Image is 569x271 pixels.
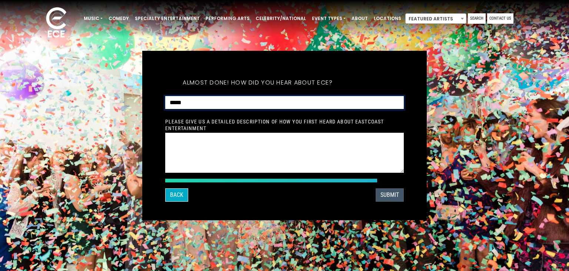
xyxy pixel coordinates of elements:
button: Back [165,188,188,202]
span: Featured Artists [405,13,466,24]
a: About [349,12,371,25]
a: Contact Us [487,13,513,24]
span: Featured Artists [406,14,466,24]
a: Specialty Entertainment [132,12,203,25]
a: Celebrity/National [253,12,309,25]
button: SUBMIT [376,188,404,202]
label: Please give us a detailed description of how you first heard about EastCoast Entertainment [165,118,404,132]
a: Locations [371,12,404,25]
a: Music [81,12,106,25]
a: Event Types [309,12,349,25]
a: Performing Arts [203,12,253,25]
a: Comedy [106,12,132,25]
a: Search [468,13,486,24]
img: ece_new_logo_whitev2-1.png [38,5,75,41]
select: How did you hear about ECE [165,96,404,110]
h5: Almost done! How did you hear about ECE? [165,69,350,96]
